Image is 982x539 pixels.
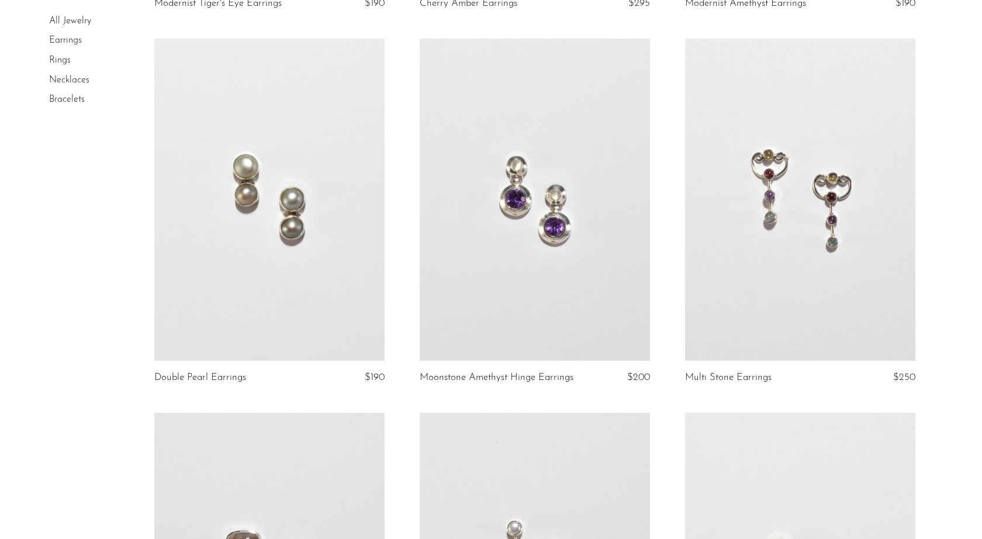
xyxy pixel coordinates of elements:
a: All Jewelry [49,16,91,26]
a: Necklaces [49,75,89,85]
a: Moonstone Amethyst Hinge Earrings [420,372,573,383]
a: Double Pearl Earrings [154,372,246,383]
a: Earrings [49,36,82,46]
a: Bracelets [49,95,85,104]
a: Rings [49,56,71,65]
span: $250 [893,372,915,382]
span: $190 [365,372,385,382]
span: $200 [627,372,650,382]
a: Multi Stone Earrings [685,372,772,383]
